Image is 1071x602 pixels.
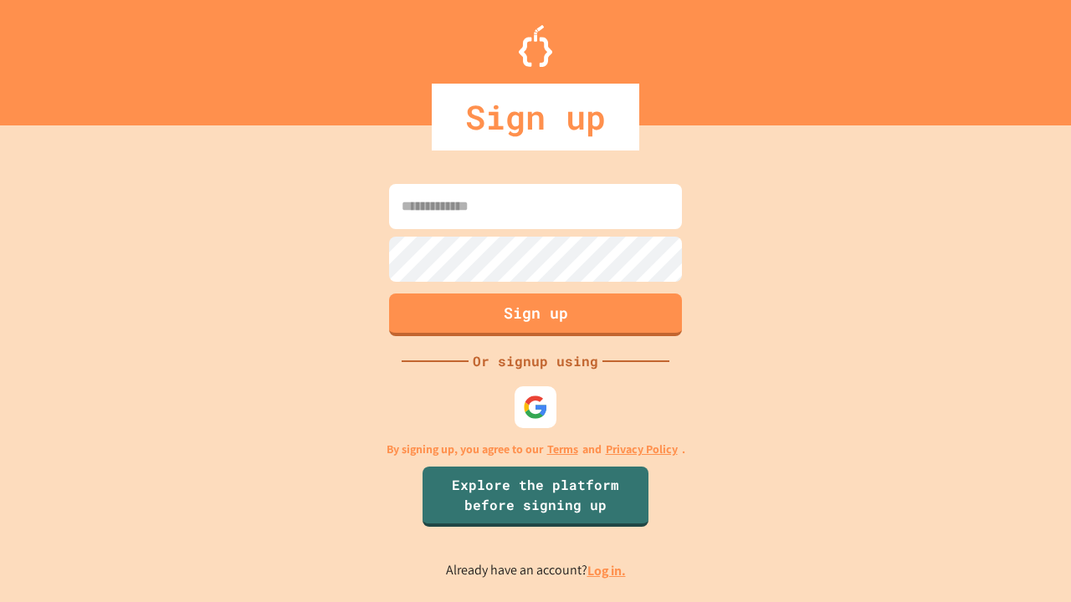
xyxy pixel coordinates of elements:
[446,560,626,581] p: Already have an account?
[523,395,548,420] img: google-icon.svg
[606,441,678,458] a: Privacy Policy
[423,467,648,527] a: Explore the platform before signing up
[587,562,626,579] a: Log in.
[389,293,682,336] button: Sign up
[547,441,578,458] a: Terms
[387,441,685,458] p: By signing up, you agree to our and .
[519,25,552,67] img: Logo.svg
[469,351,602,371] div: Or signup using
[432,84,639,150] div: Sign up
